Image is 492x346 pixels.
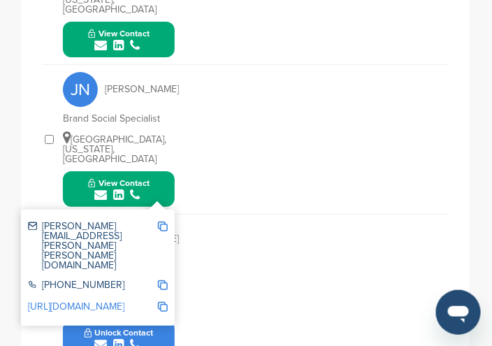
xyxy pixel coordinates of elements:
span: View Contact [88,29,150,38]
span: [GEOGRAPHIC_DATA], [US_STATE], [GEOGRAPHIC_DATA] [63,134,166,165]
span: Unlock Contact [85,328,154,338]
div: [PERSON_NAME][EMAIL_ADDRESS][PERSON_NAME][PERSON_NAME][DOMAIN_NAME] [28,222,157,271]
div: Brand Social Specialist [63,114,273,124]
img: Copy [158,302,168,312]
a: [URL][DOMAIN_NAME] [28,301,124,312]
span: JN [63,72,98,107]
button: View Contact [71,168,166,210]
div: [PHONE_NUMBER] [28,280,157,292]
img: Copy [158,222,168,231]
img: Copy [158,280,168,290]
button: View Contact [71,19,166,61]
span: [PERSON_NAME] [105,85,179,94]
iframe: Button to launch messaging window [436,290,481,335]
span: View Contact [88,178,150,188]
